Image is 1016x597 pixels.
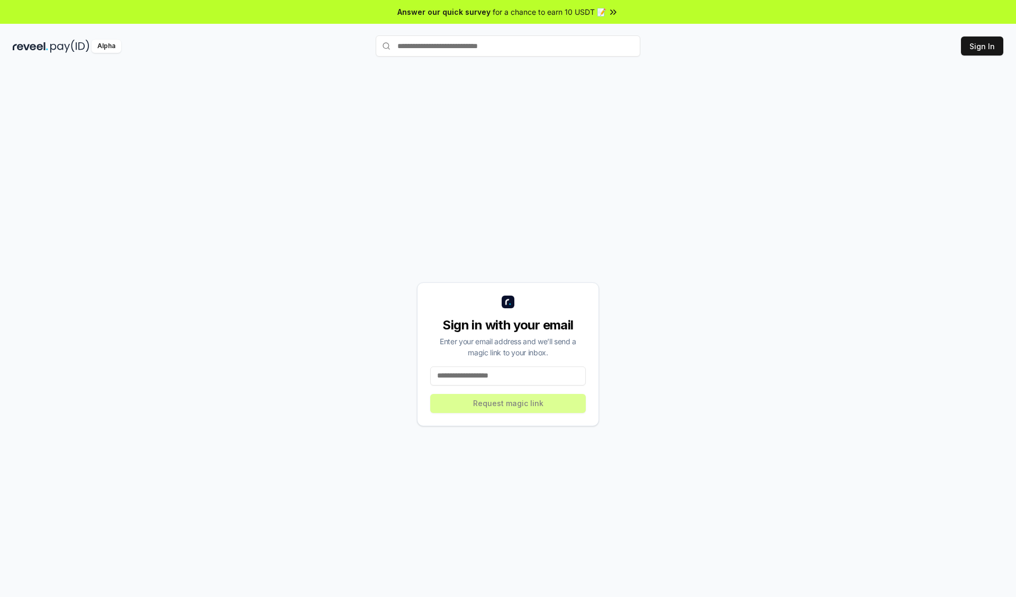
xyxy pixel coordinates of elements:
img: logo_small [502,296,514,308]
img: reveel_dark [13,40,48,53]
div: Alpha [92,40,121,53]
div: Sign in with your email [430,317,586,334]
span: Answer our quick survey [397,6,491,17]
button: Sign In [961,36,1003,56]
img: pay_id [50,40,89,53]
span: for a chance to earn 10 USDT 📝 [493,6,606,17]
div: Enter your email address and we’ll send a magic link to your inbox. [430,336,586,358]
